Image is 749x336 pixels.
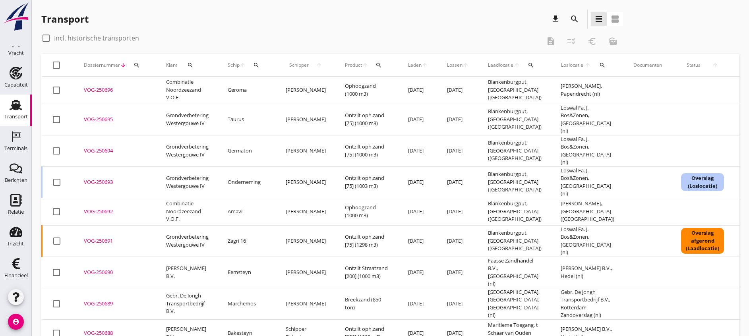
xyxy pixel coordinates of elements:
td: Combinatie Noordzeezand V.O.F. [157,198,218,225]
td: [DATE] [399,225,437,257]
td: Taurus [218,104,276,135]
span: Dossiernummer [84,62,120,69]
i: search [599,62,606,68]
div: Overslag afgerond (Laadlocatie) [681,228,724,254]
td: Grondverbetering Westergouwe IV [157,225,218,257]
i: view_headline [594,14,604,24]
i: search [570,14,579,24]
td: Amavi [218,198,276,225]
div: VOG-250695 [84,116,147,124]
td: [DATE] [399,288,437,319]
td: Blankenburgput, [GEOGRAPHIC_DATA] ([GEOGRAPHIC_DATA]) [478,104,551,135]
label: Incl. historische transporten [54,34,139,42]
td: [DATE] [399,198,437,225]
td: [PERSON_NAME] B.V. [157,257,218,288]
i: arrow_upward [362,62,368,68]
div: Terminals [4,146,27,151]
td: Ophoogzand (1000 m3) [335,198,399,225]
td: [PERSON_NAME] [276,166,335,198]
td: Loswal Fa. J. Bos&Zonen, [GEOGRAPHIC_DATA] (nl) [551,135,624,166]
div: Transport [41,13,89,25]
td: [DATE] [399,166,437,198]
td: Blankenburgput, [GEOGRAPHIC_DATA] ([GEOGRAPHIC_DATA]) [478,198,551,225]
td: Ontzilt Straatzand [200] (1000 m3) [335,257,399,288]
div: VOG-250694 [84,147,147,155]
div: Documenten [633,62,662,69]
td: [PERSON_NAME], [GEOGRAPHIC_DATA] ([GEOGRAPHIC_DATA]) [551,198,624,225]
span: Status [681,62,706,69]
span: Schip [228,62,240,69]
img: logo-small.a267ee39.svg [2,2,30,31]
div: VOG-250691 [84,237,147,245]
span: Loslocatie [561,62,584,69]
td: [DATE] [437,135,478,166]
td: Geroma [218,77,276,104]
td: [PERSON_NAME], Papendrecht (nl) [551,77,624,104]
div: Financieel [4,273,28,278]
td: [GEOGRAPHIC_DATA], [GEOGRAPHIC_DATA], [GEOGRAPHIC_DATA] (nl) [478,288,551,319]
td: Marchemos [218,288,276,319]
td: Ontzilt oph.zand [75] (1003 m3) [335,166,399,198]
td: [PERSON_NAME] [276,288,335,319]
td: Onderneming [218,166,276,198]
td: [PERSON_NAME] B.V., Hedel (nl) [551,257,624,288]
td: [DATE] [437,198,478,225]
td: [DATE] [437,77,478,104]
td: Gebr. De Jongh Transportbedrijf B.V. [157,288,218,319]
td: [DATE] [399,257,437,288]
i: arrow_downward [120,62,126,68]
td: [DATE] [437,225,478,257]
td: Loswal Fa. J. Bos&Zonen, [GEOGRAPHIC_DATA] (nl) [551,104,624,135]
span: Lossen [447,62,463,69]
div: Inzicht [8,241,24,246]
td: [DATE] [399,104,437,135]
span: Laden [408,62,422,69]
td: Loswal Fa. J. Bos&Zonen, [GEOGRAPHIC_DATA] (nl) [551,225,624,257]
td: [PERSON_NAME] [276,104,335,135]
td: Eemsteyn [218,257,276,288]
td: [PERSON_NAME] [276,198,335,225]
div: Klant [166,56,209,75]
div: VOG-250696 [84,86,147,94]
i: search [134,62,140,68]
td: Germaton [218,135,276,166]
span: Product [345,62,362,69]
td: Ontzilt oph.zand [75] (1298 m3) [335,225,399,257]
td: Zagri 16 [218,225,276,257]
td: Combinatie Noordzeezand V.O.F. [157,77,218,104]
div: VOG-250689 [84,300,147,308]
td: [PERSON_NAME] [276,77,335,104]
td: Ontzilt oph.zand [75] (1000 m3) [335,135,399,166]
td: [PERSON_NAME] [276,225,335,257]
i: account_circle [8,314,24,330]
i: arrow_upward [584,62,592,68]
i: arrow_upward [463,62,469,68]
div: Vracht [8,50,24,56]
td: [DATE] [437,104,478,135]
td: [PERSON_NAME] [276,257,335,288]
td: Blankenburgput, [GEOGRAPHIC_DATA] ([GEOGRAPHIC_DATA]) [478,77,551,104]
td: Faasse Zandhandel B.V., [GEOGRAPHIC_DATA] (nl) [478,257,551,288]
div: VOG-250690 [84,268,147,276]
div: VOG-250693 [84,178,147,186]
i: search [375,62,382,68]
i: search [528,62,534,68]
i: arrow_upward [422,62,428,68]
i: download [551,14,560,24]
td: [DATE] [399,77,437,104]
i: arrow_upward [240,62,246,68]
td: [DATE] [437,288,478,319]
div: Relatie [8,209,24,214]
i: arrow_upward [706,62,724,68]
td: [DATE] [437,166,478,198]
div: VOG-250692 [84,208,147,216]
td: [PERSON_NAME] [276,135,335,166]
td: Grondverbetering Westergouwe IV [157,166,218,198]
td: Ophoogzand (1000 m3) [335,77,399,104]
span: Laadlocatie [488,62,514,69]
i: search [253,62,259,68]
td: Gebr. De Jongh Transportbedrijf B.V., Rotterdam Zandoverslag (nl) [551,288,624,319]
i: view_agenda [610,14,620,24]
i: arrow_upward [514,62,521,68]
td: Blankenburgput, [GEOGRAPHIC_DATA] ([GEOGRAPHIC_DATA]) [478,225,551,257]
